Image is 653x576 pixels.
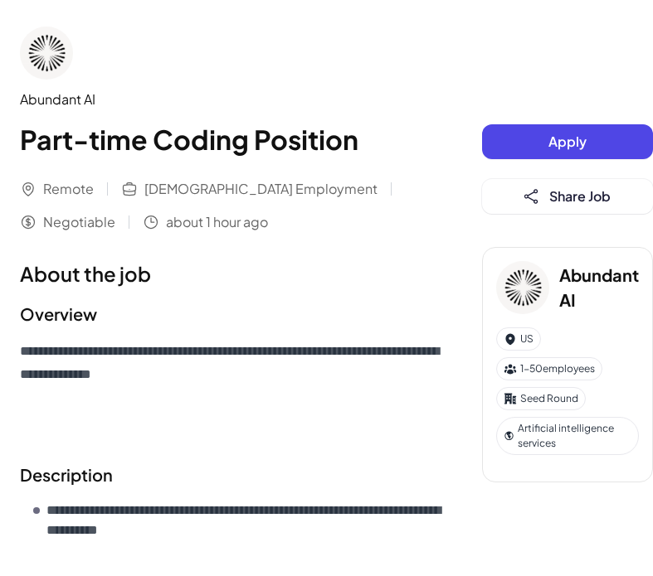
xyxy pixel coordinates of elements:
[20,90,458,109] div: Abundant AI
[20,259,458,288] h1: About the job
[482,179,653,214] button: Share Job
[496,327,541,351] div: US
[482,124,653,159] button: Apply
[496,417,639,455] div: Artificial intelligence services
[166,212,268,232] span: about 1 hour ago
[20,462,458,487] h2: Description
[144,179,378,199] span: [DEMOGRAPHIC_DATA] Employment
[559,263,639,312] h3: Abundant AI
[496,387,586,410] div: Seed Round
[20,302,458,327] h2: Overview
[548,133,587,150] span: Apply
[43,179,94,199] span: Remote
[20,27,73,80] img: Ab
[549,187,611,205] span: Share Job
[20,119,458,159] h1: Part-time Coding Position
[496,261,549,314] img: Ab
[43,212,115,232] span: Negotiable
[496,357,602,380] div: 1-50 employees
